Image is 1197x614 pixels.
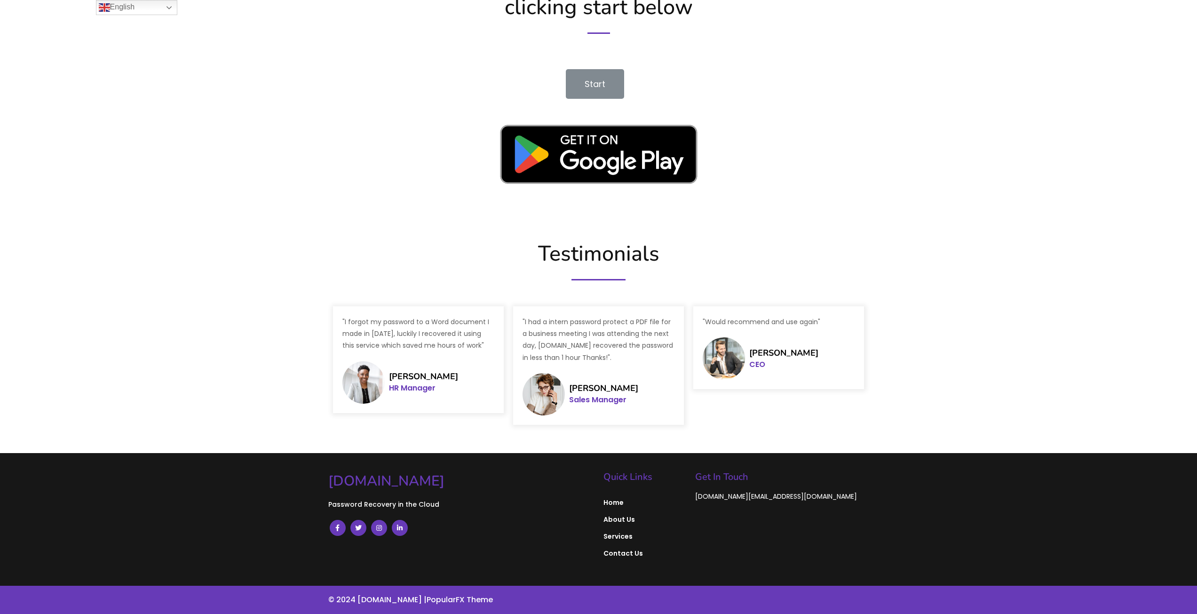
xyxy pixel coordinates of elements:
[695,492,857,502] a: [DOMAIN_NAME][EMAIL_ADDRESS][DOMAIN_NAME]
[389,371,458,382] span: [PERSON_NAME]
[342,361,385,404] img: testimonial1
[486,111,712,198] img: en_badge_web_generic
[99,2,110,13] img: en
[569,394,626,405] span: Sales Manager
[342,316,494,352] p: "I forgot my password to a Word document I made in [DATE], luckily I recovered it using this serv...
[695,492,857,501] span: [DOMAIN_NAME][EMAIL_ADDRESS][DOMAIN_NAME]
[328,498,594,511] p: Password Recovery in the Cloud
[569,383,638,394] span: [PERSON_NAME]
[603,515,686,524] span: About Us
[585,78,605,90] span: Start
[523,316,674,364] p: "I had a intern password protect a PDF file for a business meeting I was attending the next day, ...
[603,532,686,541] span: Services
[603,472,686,482] h5: Quick Links
[749,359,765,370] span: CEO
[389,383,436,393] span: HR Manager
[603,498,686,507] span: Home
[603,549,686,558] span: Contact Us
[427,594,493,605] a: PopularFX Theme
[603,511,686,528] a: About Us
[328,594,427,605] a: © 2024 [DOMAIN_NAME] |
[603,528,686,545] a: Services
[749,347,818,359] span: [PERSON_NAME]
[328,241,869,267] h2: Testimonials
[703,316,855,328] p: "Would recommend and use again"
[603,545,686,562] a: Contact Us
[703,337,745,380] img: testimonial3
[566,69,624,99] a: Start
[523,373,565,415] img: testimonial2
[695,472,869,482] h5: Get In Touch
[603,494,686,511] a: Home
[328,472,594,490] a: [DOMAIN_NAME]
